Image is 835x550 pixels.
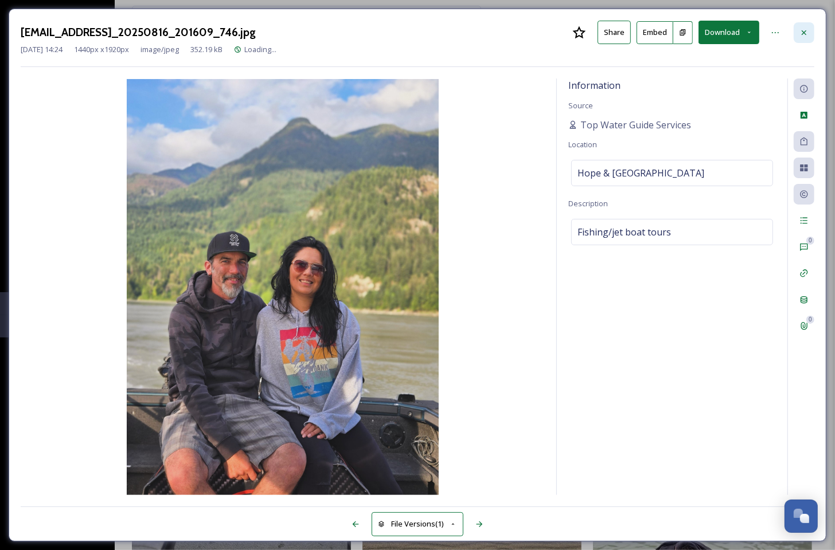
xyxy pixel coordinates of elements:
[806,237,814,245] div: 0
[21,79,545,495] img: topwaterguideservices%40gmail.com-IMG_20250816_201609_746.jpg
[699,21,759,44] button: Download
[568,198,608,209] span: Description
[568,79,621,92] span: Information
[568,100,593,111] span: Source
[578,225,671,239] span: Fishing/jet boat tours
[806,316,814,324] div: 0
[580,118,691,132] span: Top Water Guide Services
[141,44,179,55] span: image/jpeg
[568,139,597,150] span: Location
[785,500,818,533] button: Open Chat
[598,21,631,44] button: Share
[190,44,223,55] span: 352.19 kB
[74,44,129,55] span: 1440 px x 1920 px
[21,44,63,55] span: [DATE] 14:24
[21,24,256,41] h3: [EMAIL_ADDRESS]_20250816_201609_746.jpg
[637,21,673,44] button: Embed
[244,44,276,54] span: Loading...
[372,512,463,536] button: File Versions(1)
[578,166,704,180] span: Hope & [GEOGRAPHIC_DATA]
